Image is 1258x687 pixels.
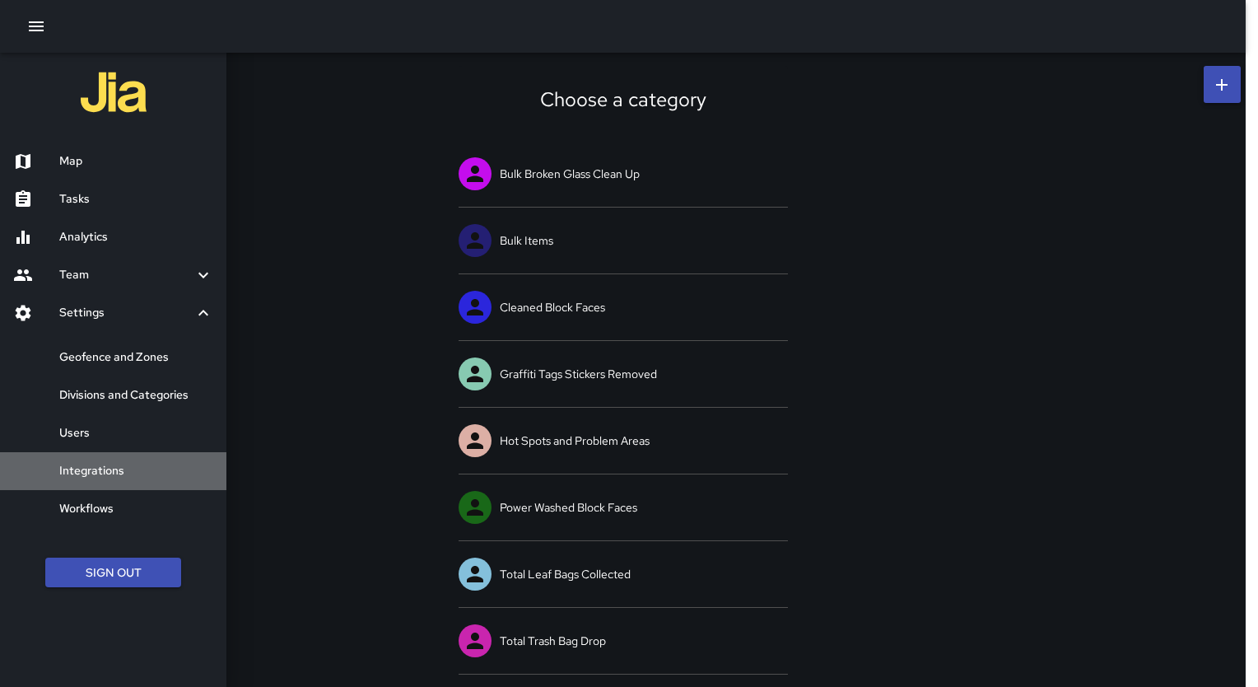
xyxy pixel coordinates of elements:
[59,348,213,367] h6: Geofence and Zones
[59,462,213,480] h6: Integrations
[59,190,213,208] h6: Tasks
[59,152,213,171] h6: Map
[59,386,213,404] h6: Divisions and Categories
[81,59,147,125] img: jia-logo
[59,500,213,518] h6: Workflows
[45,558,181,588] button: Sign Out
[59,228,213,246] h6: Analytics
[59,304,193,322] h6: Settings
[59,424,213,442] h6: Users
[59,266,193,284] h6: Team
